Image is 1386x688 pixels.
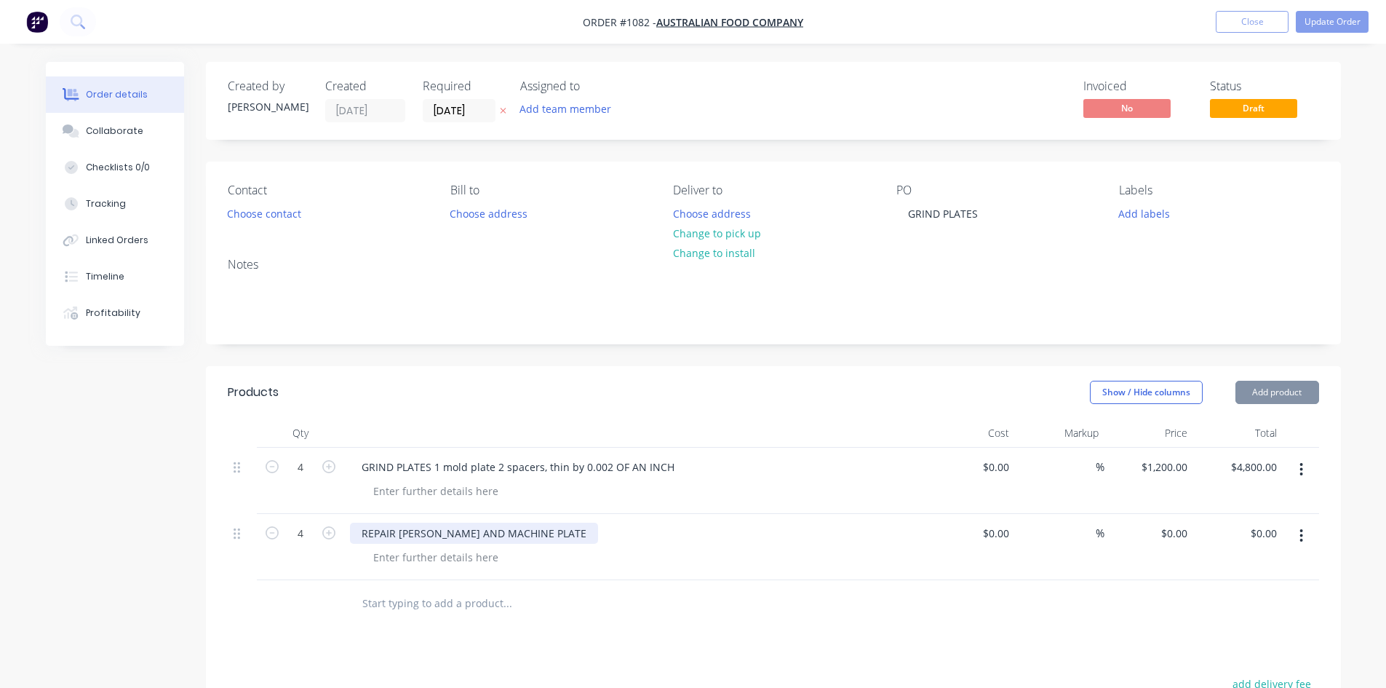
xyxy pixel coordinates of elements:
[511,99,618,119] button: Add team member
[86,124,143,138] div: Collaborate
[665,243,762,263] button: Change to install
[228,99,308,114] div: [PERSON_NAME]
[1090,381,1203,404] button: Show / Hide columns
[46,113,184,149] button: Collaborate
[1210,79,1319,93] div: Status
[325,79,405,93] div: Created
[86,234,148,247] div: Linked Orders
[46,149,184,186] button: Checklists 0/0
[423,79,503,93] div: Required
[228,258,1319,272] div: Notes
[665,224,768,243] button: Change to pick up
[520,99,619,119] button: Add team member
[1096,525,1104,542] span: %
[86,161,150,174] div: Checklists 0/0
[1235,381,1319,404] button: Add product
[46,76,184,113] button: Order details
[228,183,427,197] div: Contact
[46,186,184,222] button: Tracking
[1104,419,1194,448] div: Price
[86,88,148,101] div: Order details
[219,203,308,223] button: Choose contact
[228,384,279,401] div: Products
[656,15,803,29] a: AUSTRALIAN FOOD COMPANY
[46,295,184,331] button: Profitability
[86,197,126,210] div: Tracking
[1210,99,1297,117] span: Draft
[46,222,184,258] button: Linked Orders
[1296,11,1369,33] button: Update Order
[450,183,650,197] div: Bill to
[896,203,989,224] div: GRIND PLATES
[583,15,656,29] span: Order #1082 -
[1119,183,1318,197] div: Labels
[673,183,872,197] div: Deliver to
[350,456,686,478] div: GRIND PLATES 1 mold plate 2 spacers, thin by 0.002 OF AN INCH
[1083,79,1192,93] div: Invoiced
[1096,459,1104,475] span: %
[1216,11,1289,33] button: Close
[362,589,653,618] input: Start typing to add a product...
[665,203,758,223] button: Choose address
[257,419,344,448] div: Qty
[26,11,48,33] img: Factory
[86,270,124,283] div: Timeline
[520,79,666,93] div: Assigned to
[46,258,184,295] button: Timeline
[86,307,140,320] div: Profitability
[926,419,1016,448] div: Cost
[1015,419,1104,448] div: Markup
[1193,419,1283,448] div: Total
[442,203,535,223] button: Choose address
[228,79,308,93] div: Created by
[1083,99,1171,117] span: No
[1111,203,1178,223] button: Add labels
[896,183,1096,197] div: PO
[350,523,598,544] div: REPAIR [PERSON_NAME] AND MACHINE PLATE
